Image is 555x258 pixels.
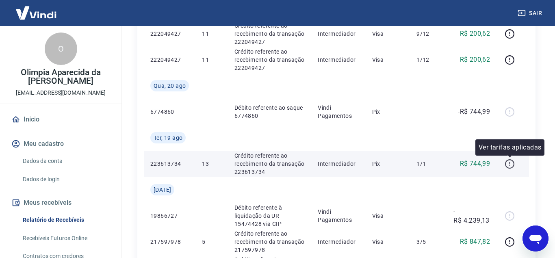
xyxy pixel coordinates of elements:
p: -R$ 744,99 [458,107,490,117]
p: Vindi Pagamentos [318,208,359,224]
img: Vindi [10,0,63,25]
a: Início [10,111,112,128]
p: 19866727 [150,212,189,220]
p: Intermediador [318,238,359,246]
p: Intermediador [318,56,359,64]
a: Dados de login [20,171,112,188]
p: Crédito referente ao recebimento da transação 222049427 [234,22,305,46]
a: Relatório de Recebíveis [20,212,112,228]
p: 222049427 [150,56,189,64]
p: Crédito referente ao recebimento da transação 223613734 [234,152,305,176]
p: Crédito referente ao recebimento da transação 222049427 [234,48,305,72]
p: R$ 200,62 [460,55,490,65]
p: 9/12 [416,30,440,38]
p: -R$ 4.239,13 [453,206,490,225]
p: Visa [372,212,404,220]
p: 223613734 [150,160,189,168]
p: - [416,212,440,220]
p: Visa [372,238,404,246]
p: 217597978 [150,238,189,246]
p: 1/12 [416,56,440,64]
p: 3/5 [416,238,440,246]
p: 1/1 [416,160,440,168]
p: 11 [202,30,221,38]
p: Débito referente ao saque 6774860 [234,104,305,120]
div: O [45,33,77,65]
p: [EMAIL_ADDRESS][DOMAIN_NAME] [16,89,106,97]
p: R$ 200,62 [460,29,490,39]
iframe: Botão para abrir a janela de mensagens [522,225,548,251]
p: Crédito referente ao recebimento da transação 217597978 [234,230,305,254]
p: 6774860 [150,108,189,116]
p: 222049427 [150,30,189,38]
p: Pix [372,160,404,168]
p: R$ 744,99 [460,159,490,169]
span: Ter, 19 ago [154,134,182,142]
button: Meu cadastro [10,135,112,153]
p: 11 [202,56,221,64]
a: Dados da conta [20,153,112,169]
p: Visa [372,56,404,64]
p: Pix [372,108,404,116]
p: Débito referente à liquidação da UR 15474428 via CIP [234,204,305,228]
p: R$ 847,82 [460,237,490,247]
span: Qua, 20 ago [154,82,186,90]
button: Sair [516,6,545,21]
p: 5 [202,238,221,246]
p: Vindi Pagamentos [318,104,359,120]
button: Meus recebíveis [10,194,112,212]
a: Recebíveis Futuros Online [20,230,112,247]
p: - [416,108,440,116]
p: 13 [202,160,221,168]
p: Visa [372,30,404,38]
p: Intermediador [318,30,359,38]
p: Intermediador [318,160,359,168]
span: [DATE] [154,186,171,194]
p: Olimpia Aparecida da [PERSON_NAME] [7,68,115,85]
p: Ver tarifas aplicadas [479,143,541,152]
